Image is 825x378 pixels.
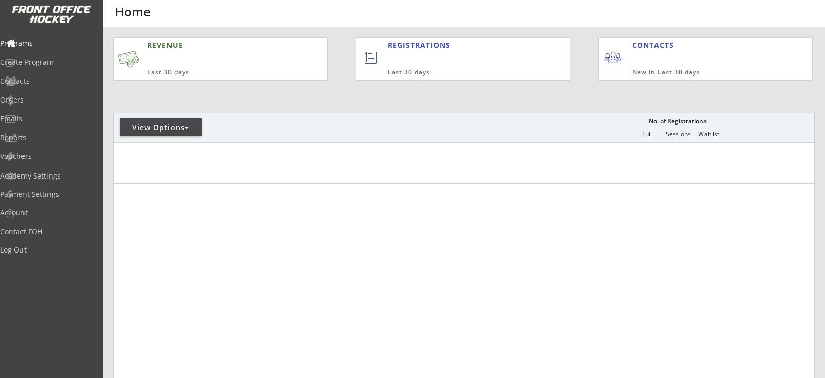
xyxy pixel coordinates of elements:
div: REVENUE [147,40,278,51]
div: No. of Registrations [646,118,709,125]
div: Last 30 days [387,68,528,77]
div: Waitlist [693,131,724,138]
div: Sessions [663,131,693,138]
div: View Options [120,122,202,133]
div: CONTACTS [632,40,678,51]
div: Last 30 days [147,68,278,77]
div: REGISTRATIONS [387,40,523,51]
div: New in Last 30 days [632,68,765,77]
div: Full [632,131,662,138]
